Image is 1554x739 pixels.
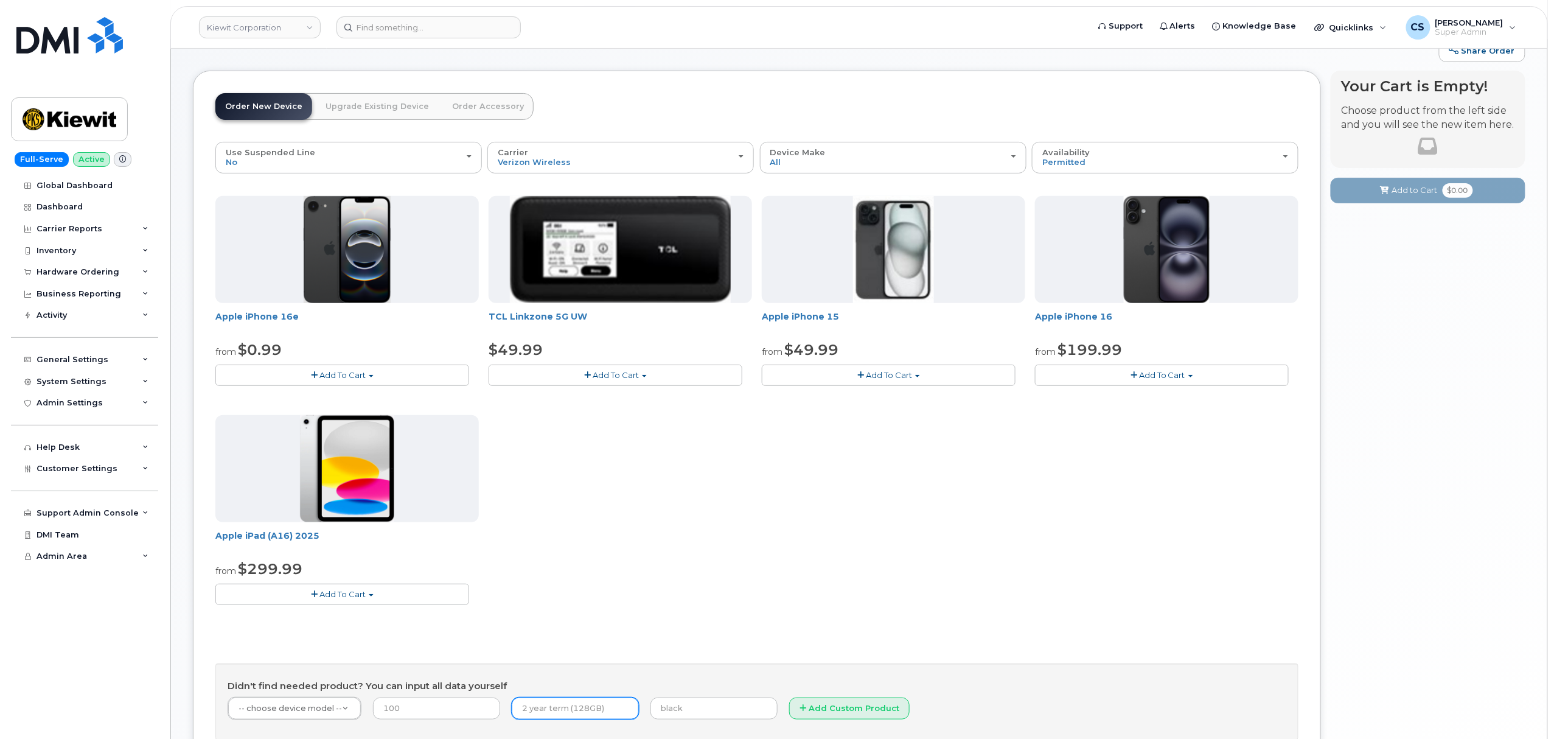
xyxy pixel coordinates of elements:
[319,370,366,380] span: Add To Cart
[784,341,838,359] span: $49.99
[215,365,469,386] button: Add To Cart
[487,142,754,173] button: Carrier Verizon Wireless
[1331,178,1525,203] button: Add to Cart $0.00
[1042,157,1085,167] span: Permitted
[238,560,302,578] span: $299.99
[1124,196,1210,303] img: iphone_16_plus.png
[1057,341,1122,359] span: $199.99
[215,142,482,173] button: Use Suspended Line No
[762,346,782,357] small: from
[1443,183,1473,198] span: $0.00
[238,341,282,359] span: $0.99
[228,698,361,720] a: -- choose device model --
[316,93,439,120] a: Upgrade Existing Device
[498,157,571,167] span: Verizon Wireless
[789,698,910,720] button: Add Custom Product
[215,346,236,357] small: from
[1035,311,1112,322] a: Apple iPhone 16
[215,584,469,605] button: Add To Cart
[489,341,543,359] span: $49.99
[199,16,321,38] a: Kiewit Corporation
[228,681,1286,692] h4: Didn't find needed product? You can input all data yourself
[304,196,391,303] img: iphone16e.png
[1035,310,1298,335] div: Apple iPhone 16
[1204,14,1305,38] a: Knowledge Base
[1439,38,1525,62] a: Share Order
[1223,20,1297,32] span: Knowledge Base
[762,311,839,322] a: Apple iPhone 15
[1398,15,1525,40] div: Chris Smith
[1501,686,1545,730] iframe: Messenger Launcher
[215,93,312,120] a: Order New Device
[510,196,731,303] img: linkzone5g.png
[373,698,500,720] input: 100
[762,365,1016,386] button: Add To Cart
[593,370,639,380] span: Add To Cart
[762,310,1025,335] div: Apple iPhone 15
[193,30,1433,51] h1: New Order
[498,147,528,157] span: Carrier
[226,147,315,157] span: Use Suspended Line
[1329,23,1374,32] span: Quicklinks
[770,157,781,167] span: All
[853,196,934,303] img: iphone15.jpg
[1035,365,1289,386] button: Add To Cart
[215,530,479,554] div: Apple iPad (A16) 2025
[1342,78,1514,94] h4: Your Cart is Empty!
[1151,14,1204,38] a: Alerts
[770,147,826,157] span: Device Make
[215,311,299,322] a: Apple iPhone 16e
[1109,20,1143,32] span: Support
[215,566,236,576] small: from
[489,365,742,386] button: Add To Cart
[1042,147,1090,157] span: Availability
[1032,142,1298,173] button: Availability Permitted
[1411,20,1425,35] span: CS
[512,698,639,720] input: 2 year term (128GB)
[239,704,342,713] span: -- choose device model --
[1435,18,1503,27] span: [PERSON_NAME]
[650,698,778,720] input: black
[1035,346,1056,357] small: from
[215,530,319,541] a: Apple iPad (A16) 2025
[300,415,394,522] img: ipad_11.png
[319,589,366,599] span: Add To Cart
[442,93,534,120] a: Order Accessory
[489,310,752,335] div: TCL Linkzone 5G UW
[1392,184,1438,196] span: Add to Cart
[336,16,521,38] input: Find something...
[226,157,237,167] span: No
[866,370,912,380] span: Add To Cart
[1139,370,1185,380] span: Add To Cart
[760,142,1026,173] button: Device Make All
[215,310,479,335] div: Apple iPhone 16e
[489,311,587,322] a: TCL Linkzone 5G UW
[1306,15,1395,40] div: Quicklinks
[1170,20,1196,32] span: Alerts
[1342,104,1514,132] p: Choose product from the left side and you will see the new item here.
[1435,27,1503,37] span: Super Admin
[1090,14,1151,38] a: Support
